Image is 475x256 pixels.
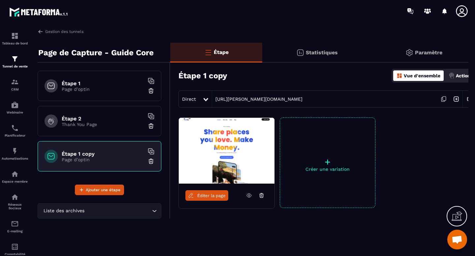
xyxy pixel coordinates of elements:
[2,50,28,73] a: formationformationTunnel de vente
[405,49,413,57] img: setting-gr.5f69749f.svg
[38,46,154,59] p: Page de Capture - Guide Core
[75,185,124,195] button: Ajouter une étape
[2,41,28,45] p: Tableau de bord
[9,6,69,18] img: logo
[2,203,28,210] p: Réseaux Sociaux
[148,158,154,165] img: trash
[280,166,375,172] p: Créer une variation
[450,93,462,105] img: arrow-next.bcc2205e.svg
[11,78,19,86] img: formation
[2,215,28,238] a: emailemailE-mailing
[296,49,304,57] img: stats.20deebd0.svg
[38,203,161,218] div: Search for option
[62,122,144,127] p: Thank You Page
[2,96,28,119] a: automationsautomationsWebinaire
[86,187,120,193] span: Ajouter une étape
[2,142,28,165] a: automationsautomationsAutomatisations
[178,71,227,80] h3: Étape 1 copy
[2,188,28,215] a: social-networksocial-networkRéseaux Sociaux
[11,55,19,63] img: formation
[62,151,144,157] h6: Étape 1 copy
[2,165,28,188] a: automationsautomationsEspace membre
[185,190,228,201] a: Éditer la page
[2,180,28,183] p: Espace membre
[2,73,28,96] a: formationformationCRM
[449,73,455,79] img: actions.d6e523a2.png
[11,124,19,132] img: scheduler
[456,73,473,78] p: Actions
[2,157,28,160] p: Automatisations
[280,157,375,166] p: +
[2,64,28,68] p: Tunnel de vente
[204,48,212,56] img: bars-o.4a397970.svg
[197,193,226,198] span: Éditer la page
[62,80,144,87] h6: Étape 1
[214,49,229,55] p: Étape
[2,111,28,114] p: Webinaire
[148,123,154,129] img: trash
[2,229,28,233] p: E-mailing
[62,115,144,122] h6: Étape 2
[2,252,28,256] p: Comptabilité
[182,96,196,102] span: Direct
[306,49,338,56] p: Statistiques
[404,73,440,78] p: Vue d'ensemble
[11,101,19,109] img: automations
[179,118,274,184] img: image
[38,29,83,35] a: Gestion des tunnels
[11,243,19,251] img: accountant
[396,73,402,79] img: dashboard-orange.40269519.svg
[11,147,19,155] img: automations
[42,207,86,215] span: Liste des archives
[148,88,154,94] img: trash
[86,207,150,215] input: Search for option
[2,27,28,50] a: formationformationTableau de bord
[11,32,19,40] img: formation
[62,87,144,92] p: Page d'optin
[11,170,19,178] img: automations
[11,220,19,228] img: email
[38,29,44,35] img: arrow
[2,134,28,137] p: Planificateur
[212,96,302,102] a: [URL][PERSON_NAME][DOMAIN_NAME]
[2,119,28,142] a: schedulerschedulerPlanificateur
[62,157,144,162] p: Page d'optin
[2,88,28,91] p: CRM
[415,49,442,56] p: Paramètre
[447,230,467,249] a: Ouvrir le chat
[11,193,19,201] img: social-network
